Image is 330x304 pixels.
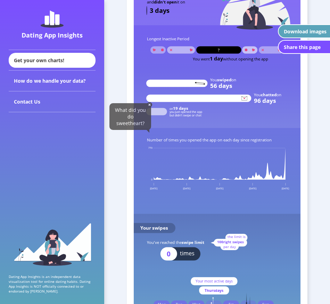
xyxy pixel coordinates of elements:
[210,77,236,82] text: You
[254,92,281,97] text: You
[167,249,171,258] text: 0
[210,82,232,90] text: 56 days
[278,40,330,54] button: Share this page
[170,106,188,111] text: on
[223,56,268,61] tspan: without opening the app
[9,53,96,68] div: Get your own charts!
[147,36,189,41] text: Longest Inactive Period
[261,92,277,97] tspan: chatted
[217,240,244,245] text: 100
[115,107,146,126] span: What did you do sweetheart?
[284,28,327,35] div: Download images
[223,244,236,249] text: per day
[254,97,276,105] text: 96 days
[9,71,96,91] div: How do we handle your data?
[151,178,152,181] tspan: 0
[180,250,195,257] text: times
[147,102,152,107] img: close-solid-white.82ef6a3c.svg
[148,146,152,149] tspan: 770
[196,279,233,284] text: Your most active days
[278,24,330,38] button: Download images
[217,77,231,82] tspan: swiped
[205,288,223,293] text: Thursdays
[173,106,188,111] tspan: 19 days
[10,31,94,39] div: Dating App Insights
[150,6,170,15] text: 3 days
[284,44,321,50] div: Share this page
[228,234,246,239] text: the limit is
[9,91,96,112] div: Contact Us
[282,187,289,190] tspan: [DATE]
[140,225,168,231] text: Your swipes
[41,10,64,28] img: dating-app-insights-logo.5abe6921.svg
[249,187,256,190] tspan: [DATE]
[277,92,281,97] tspan: on
[216,187,223,190] tspan: [DATE]
[170,113,201,117] text: but didn't swipe or chat
[193,55,268,62] text: You went
[170,110,202,114] text: you just opened the app
[210,55,223,62] tspan: 1 day
[223,240,244,245] tspan: right swipes
[231,77,236,82] tspan: on
[13,222,91,266] img: sidebar_girl.91b9467e.svg
[218,47,220,52] text: ?
[147,240,204,245] text: You've reached the
[182,240,204,245] tspan: swipe limit
[147,137,272,142] text: Number of times you opened the app on each day since registration
[183,187,190,190] tspan: [DATE]
[150,187,157,190] tspan: [DATE]
[9,274,96,294] p: Dating App Insights is an independent data visualization tool for online dating habits. Dating Ap...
